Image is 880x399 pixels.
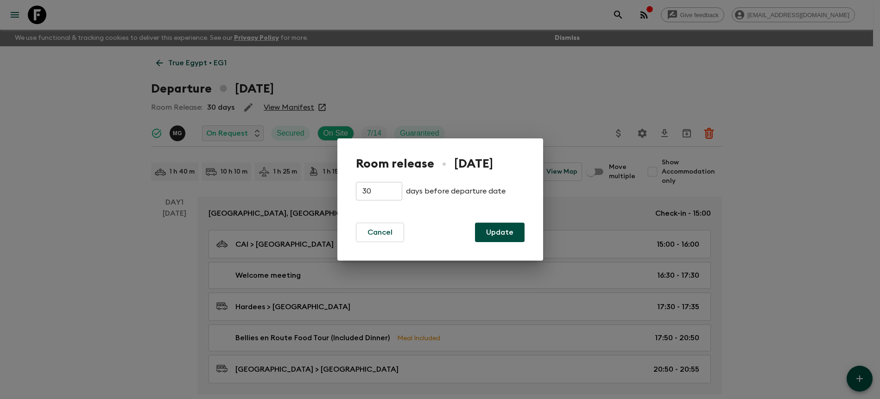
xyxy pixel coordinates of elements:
h1: Room release [356,157,434,171]
h1: • [442,157,447,171]
p: days before departure date [406,182,506,197]
input: e.g. 30 [356,182,402,200]
h1: [DATE] [454,157,493,171]
button: Update [475,223,525,242]
button: Cancel [356,223,404,242]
